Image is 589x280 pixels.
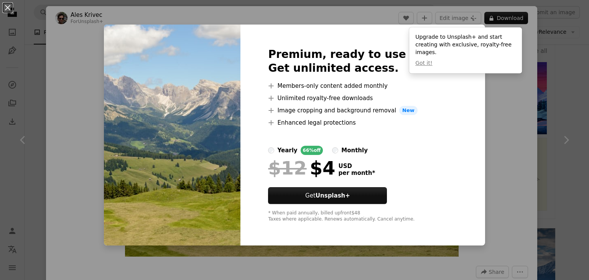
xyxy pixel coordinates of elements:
div: $4 [268,158,335,178]
input: monthly [332,147,338,153]
span: per month * [338,170,375,176]
div: 66% off [301,146,323,155]
span: USD [338,163,375,170]
span: New [399,106,418,115]
h2: Premium, ready to use images. Get unlimited access. [268,48,457,75]
li: Unlimited royalty-free downloads [268,94,457,103]
div: yearly [277,146,297,155]
span: $12 [268,158,306,178]
li: Image cropping and background removal [268,106,457,115]
strong: Unsplash+ [316,192,350,199]
img: premium_photo-1676218968741-8179dd7e533f [104,25,240,245]
input: yearly66%off [268,147,274,153]
li: Members-only content added monthly [268,81,457,91]
div: monthly [341,146,368,155]
div: Upgrade to Unsplash+ and start creating with exclusive, royalty-free images. [409,27,522,73]
li: Enhanced legal protections [268,118,457,127]
button: Got it! [415,59,432,67]
div: * When paid annually, billed upfront $48 Taxes where applicable. Renews automatically. Cancel any... [268,210,457,222]
button: GetUnsplash+ [268,187,387,204]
